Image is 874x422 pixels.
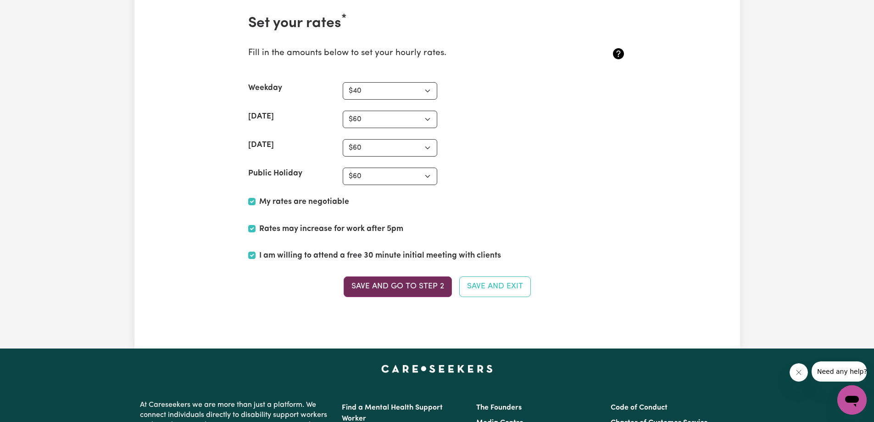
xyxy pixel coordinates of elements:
iframe: Close message [790,363,808,382]
iframe: Button to launch messaging window [837,385,867,415]
a: The Founders [476,404,522,411]
button: Save and go to Step 2 [344,276,452,297]
a: Careseekers home page [381,365,493,372]
iframe: Message from company [812,361,867,382]
label: Weekday [248,82,282,94]
label: Public Holiday [248,168,302,180]
label: My rates are negotiable [259,196,349,208]
a: Code of Conduct [611,404,668,411]
h2: Set your rates [248,15,626,32]
label: I am willing to attend a free 30 minute initial meeting with clients [259,250,501,262]
p: Fill in the amounts below to set your hourly rates. [248,47,563,60]
button: Save and Exit [459,276,531,297]
span: Need any help? [6,6,56,14]
label: [DATE] [248,139,274,151]
label: Rates may increase for work after 5pm [259,223,403,235]
label: [DATE] [248,111,274,123]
